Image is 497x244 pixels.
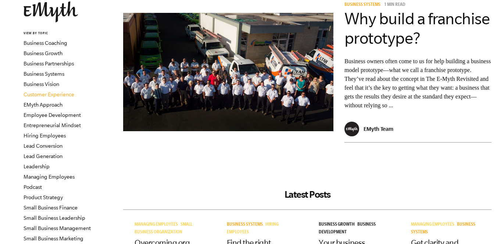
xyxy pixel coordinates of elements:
[384,3,405,8] p: 1 min read
[24,133,66,139] a: Hiring Employees
[24,184,42,190] a: Podcast
[24,225,91,231] a: Small Business Management
[344,57,491,110] p: Business owners often come to us for help building a business model prototype—what we call a fran...
[24,61,74,67] a: Business Partnerships
[24,205,78,211] a: Small Business Finance
[344,122,359,136] img: EMyth Team - EMyth
[135,222,180,227] a: Managing Employees
[344,3,380,8] span: Business Systems
[364,126,393,132] p: EMyth Team
[319,222,357,227] a: Business Growth
[24,81,59,87] a: Business Vision
[24,153,62,159] a: Lead Generation
[123,13,333,131] img: business model prototype
[227,222,279,235] a: Hiring Employees
[24,236,83,241] a: Small Business Marketing
[24,122,81,128] a: Entrepreneurial Mindset
[344,10,490,47] a: Why build a franchise prototype?
[24,1,78,22] img: EMyth
[24,112,81,118] a: Employee Development
[135,222,178,227] span: Managing Employees
[24,91,74,97] a: Customer Experience
[319,222,355,227] span: Business Growth
[24,215,85,221] a: Small Business Leadership
[24,102,62,108] a: EMyth Approach
[24,164,50,169] a: Leadership
[24,40,67,46] a: Business Coaching
[227,222,265,227] a: Business Systems
[24,50,62,56] a: Business Growth
[24,143,62,149] a: Lead Conversion
[24,71,64,77] a: Business Systems
[123,189,491,200] h2: Latest Posts
[333,191,497,244] iframe: Chat Widget
[24,31,112,36] h6: VIEW BY TOPIC
[344,3,383,8] a: Business Systems
[24,194,63,200] a: Product Strategy
[24,174,75,180] a: Managing Employees
[227,222,263,227] span: Business Systems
